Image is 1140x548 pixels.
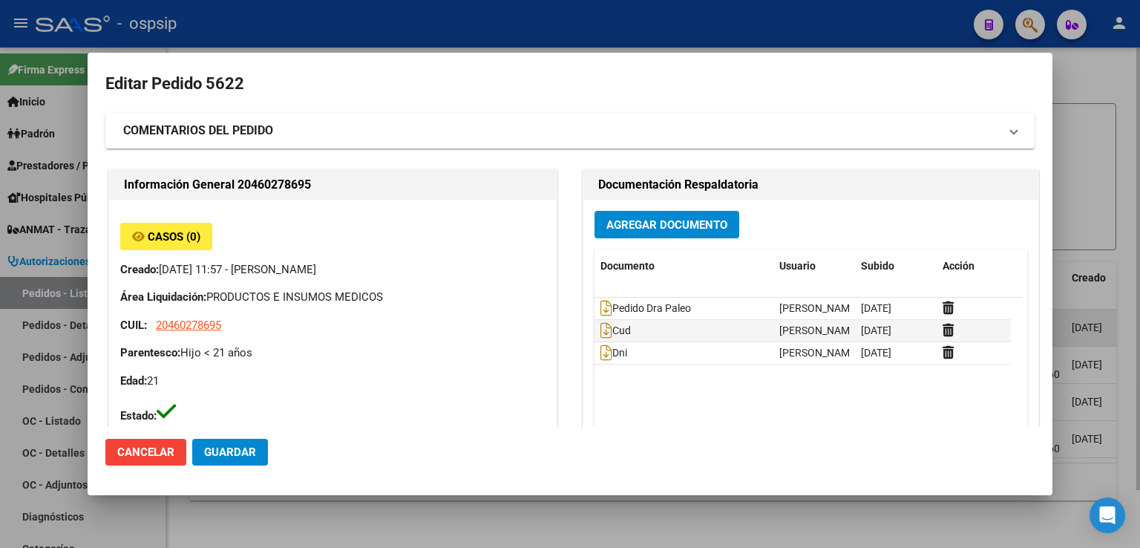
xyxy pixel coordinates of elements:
h2: Editar Pedido 5622 [105,70,1035,98]
span: Dni [600,347,627,359]
strong: Área Liquidación: [120,290,206,304]
strong: COMENTARIOS DEL PEDIDO [123,122,273,140]
button: Agregar Documento [594,211,739,238]
div: Open Intercom Messenger [1090,498,1125,533]
span: [PERSON_NAME] [779,302,859,314]
strong: Estado: [120,409,157,423]
datatable-header-cell: Usuario [773,250,855,282]
span: Agregar Documento [606,218,727,232]
span: Pedido Dra Paleo [600,302,691,314]
strong: Parentesco: [120,346,180,359]
span: Acción [943,260,974,272]
span: [DATE] [861,347,891,359]
p: [DATE] 11:57 - [PERSON_NAME] [120,261,546,278]
p: PRODUCTOS E INSUMOS MEDICOS [120,289,546,306]
span: [DATE] [861,302,891,314]
span: Subido [861,260,894,272]
span: 20460278695 [156,319,221,332]
span: Guardar [204,446,256,459]
button: Casos (0) [120,223,212,250]
strong: Creado: [120,263,159,276]
span: [PERSON_NAME] [779,347,859,359]
span: Cud [600,324,631,336]
span: Cancelar [117,446,174,459]
button: Guardar [192,439,268,466]
span: Usuario [779,260,816,272]
button: Cancelar [105,439,186,466]
p: Hijo < 21 años [120,345,546,362]
span: Documento [600,260,655,272]
strong: CUIL: [120,319,147,332]
p: 21 [120,373,546,390]
datatable-header-cell: Acción [937,250,1011,282]
strong: Edad: [120,374,147,388]
span: [DATE] [861,324,891,336]
span: Casos (0) [148,230,200,244]
h2: Documentación Respaldatoria [598,176,1023,194]
span: [PERSON_NAME] [779,324,859,336]
datatable-header-cell: Subido [855,250,937,282]
mat-expansion-panel-header: COMENTARIOS DEL PEDIDO [105,113,1035,149]
h2: Información General 20460278695 [124,176,542,194]
datatable-header-cell: Documento [594,250,773,282]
